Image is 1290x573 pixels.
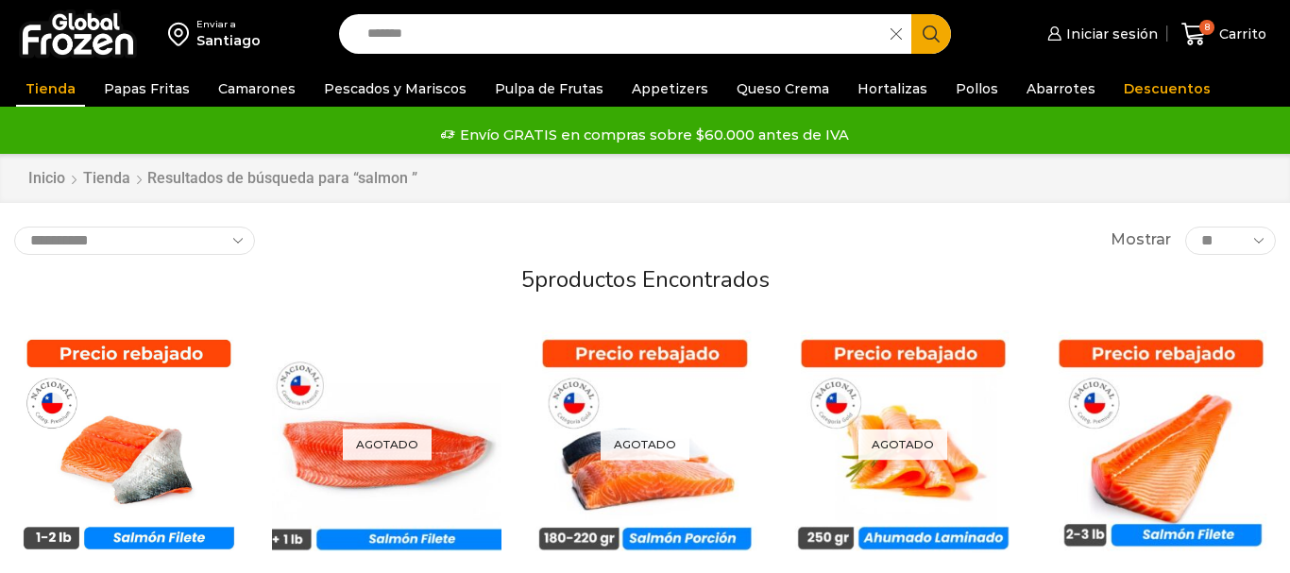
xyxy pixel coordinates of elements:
span: 8 [1199,20,1214,35]
a: Iniciar sesión [1043,15,1158,53]
select: Pedido de la tienda [14,227,255,255]
div: Enviar a [196,18,261,31]
button: Search button [911,14,951,54]
a: Appetizers [622,71,718,107]
a: 8 Carrito [1177,12,1271,57]
a: Tienda [16,71,85,107]
p: Agotado [601,430,689,461]
a: Abarrotes [1017,71,1105,107]
p: Agotado [343,430,432,461]
a: Pollos [946,71,1008,107]
h1: Resultados de búsqueda para “salmon ” [147,169,417,187]
a: Queso Crema [727,71,839,107]
img: address-field-icon.svg [168,18,196,50]
p: Agotado [858,430,947,461]
span: 5 [521,264,535,295]
span: Mostrar [1111,229,1171,251]
a: Tienda [82,168,131,190]
a: Inicio [27,168,66,190]
nav: Breadcrumb [27,168,417,190]
span: Iniciar sesión [1061,25,1158,43]
span: Carrito [1214,25,1266,43]
div: Santiago [196,31,261,50]
a: Pulpa de Frutas [485,71,613,107]
a: Hortalizas [848,71,937,107]
a: Papas Fritas [94,71,199,107]
span: productos encontrados [535,264,770,295]
a: Descuentos [1114,71,1220,107]
a: Camarones [209,71,305,107]
a: Pescados y Mariscos [314,71,476,107]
